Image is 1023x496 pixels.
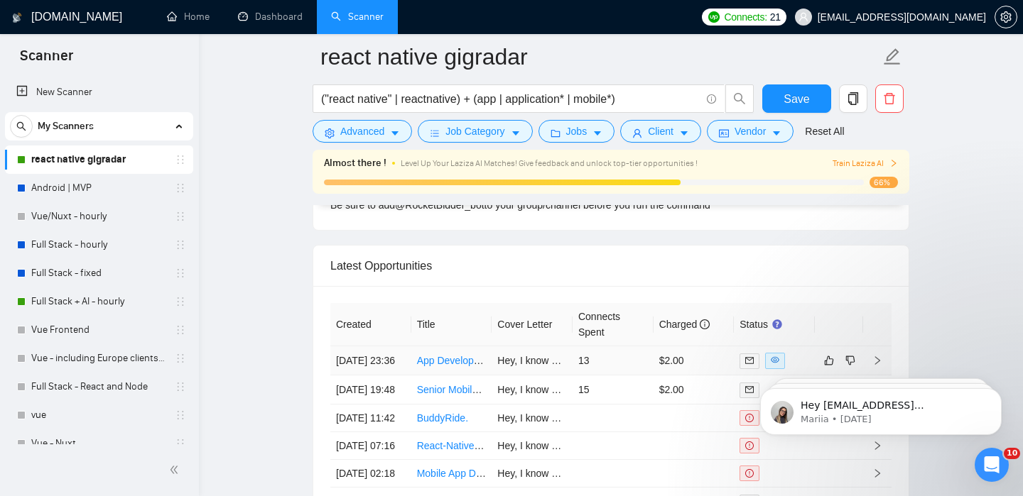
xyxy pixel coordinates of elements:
[875,84,904,113] button: delete
[175,154,186,165] span: holder
[708,11,720,23] img: upwork-logo.png
[31,344,166,373] a: Vue - including Europe clients | only search title
[169,463,183,477] span: double-left
[16,78,182,106] a: New Scanner
[870,177,898,188] span: 66%
[845,355,855,366] span: dislike
[411,432,492,460] td: React-Native Developer Needed to Enhance Existing Mobile App
[620,120,701,143] button: userClientcaret-down
[320,39,880,75] input: Scanner name...
[842,352,859,369] button: dislike
[762,84,831,113] button: Save
[175,438,186,449] span: holder
[175,409,186,421] span: holder
[799,12,808,22] span: user
[417,355,551,366] a: App Developer - From Base44
[771,356,779,364] span: eye
[995,11,1017,23] a: setting
[31,429,166,458] a: Vue - Nuxt
[551,128,561,138] span: folder
[659,319,710,330] span: Charged
[411,404,492,432] td: BuddyRide.
[11,121,32,131] span: search
[175,239,186,250] span: holder
[38,112,94,140] span: My Scanners
[821,352,838,369] button: like
[872,468,882,478] span: right
[325,128,335,138] span: setting
[417,412,468,424] a: BuddyRide.
[726,92,753,105] span: search
[876,92,903,105] span: delete
[839,84,867,113] button: copy
[654,346,735,375] td: $2.00
[724,9,767,25] span: Connects:
[511,128,521,138] span: caret-down
[31,287,166,316] a: Full Stack + AI - hourly
[330,303,411,346] th: Created
[573,303,654,346] th: Connects Spent
[707,120,794,143] button: idcardVendorcaret-down
[31,174,166,202] a: Android | MVP
[734,303,815,346] th: Status
[492,303,573,346] th: Cover Letter
[707,94,716,104] span: info-circle
[739,358,1023,458] iframe: Intercom notifications message
[824,355,834,366] span: like
[31,259,166,287] a: Full Stack - fixed
[418,120,532,143] button: barsJob Categorycaret-down
[592,128,602,138] span: caret-down
[566,123,588,139] span: Jobs
[321,90,700,108] input: Search Freelance Jobs...
[745,469,754,478] span: exclamation-circle
[445,123,504,139] span: Job Category
[700,319,710,329] span: info-circle
[745,356,754,365] span: mail
[12,6,22,29] img: logo
[417,384,683,395] a: Senior Mobile Application Developer with Backend Expertise
[330,460,411,487] td: [DATE] 02:18
[31,373,166,401] a: Full Stack - React and Node
[735,123,766,139] span: Vendor
[784,90,809,108] span: Save
[324,155,386,171] span: Almost there !
[330,404,411,432] td: [DATE] 11:42
[833,157,898,170] button: Train Laziza AI
[340,123,384,139] span: Advanced
[31,231,166,259] a: Full Stack - hourly
[995,11,1017,23] span: setting
[330,375,411,404] td: [DATE] 19:48
[330,432,411,460] td: [DATE] 07:16
[654,375,735,404] td: $2.00
[679,128,689,138] span: caret-down
[430,128,440,138] span: bars
[719,128,729,138] span: idcard
[175,268,186,279] span: holder
[390,128,400,138] span: caret-down
[840,92,867,105] span: copy
[995,6,1017,28] button: setting
[883,48,902,66] span: edit
[411,460,492,487] td: Mobile App Development Team for Pickleball Paddle Testing App
[331,11,384,23] a: searchScanner
[573,346,654,375] td: 13
[330,246,892,286] div: Latest Opportunities
[31,145,166,174] a: react native gigradar
[725,84,754,113] button: search
[411,375,492,404] td: Senior Mobile Application Developer with Backend Expertise
[31,316,166,344] a: Vue Frontend
[175,324,186,336] span: holder
[411,303,492,346] th: Title
[175,353,186,364] span: holder
[805,123,844,139] a: Reset All
[175,182,186,194] span: holder
[31,202,166,231] a: Vue/Nuxt - hourly
[632,128,642,138] span: user
[175,381,186,392] span: holder
[417,440,703,451] a: React-Native Developer Needed to Enhance Existing Mobile App
[9,45,85,75] span: Scanner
